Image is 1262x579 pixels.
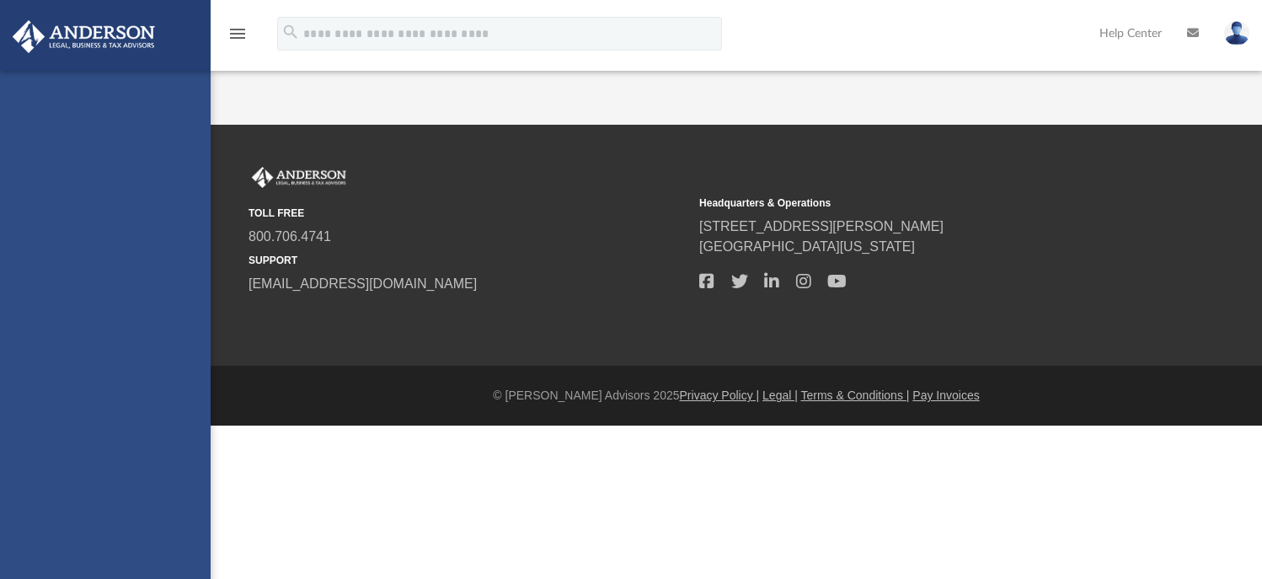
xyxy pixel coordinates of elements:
a: Terms & Conditions | [801,389,910,402]
img: User Pic [1224,21,1249,46]
a: Privacy Policy | [680,389,760,402]
a: [STREET_ADDRESS][PERSON_NAME] [699,219,944,233]
i: menu [227,24,248,44]
small: SUPPORT [249,253,687,268]
a: [EMAIL_ADDRESS][DOMAIN_NAME] [249,276,477,291]
img: Anderson Advisors Platinum Portal [249,167,350,189]
a: [GEOGRAPHIC_DATA][US_STATE] [699,239,915,254]
small: TOLL FREE [249,206,687,221]
i: search [281,23,300,41]
a: 800.706.4741 [249,229,331,244]
div: © [PERSON_NAME] Advisors 2025 [211,387,1262,405]
small: Headquarters & Operations [699,196,1138,211]
a: Legal | [762,389,798,402]
img: Anderson Advisors Platinum Portal [8,20,160,53]
a: menu [227,32,248,44]
a: Pay Invoices [912,389,979,402]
